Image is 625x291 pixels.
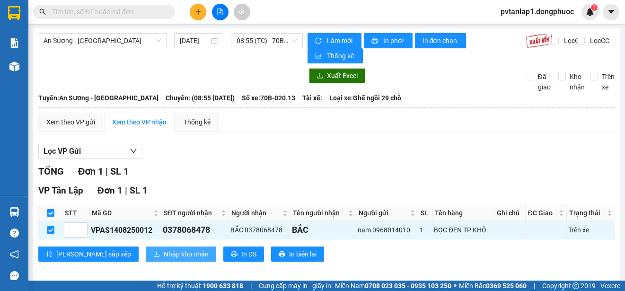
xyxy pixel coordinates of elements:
[234,4,250,20] button: aim
[308,48,363,63] button: bar-chartThống kê
[358,225,416,235] div: nam 0968014010
[89,221,161,239] td: VPAS1408250012
[44,145,81,157] span: Lọc VP Gửi
[202,282,243,290] strong: 1900 633 818
[279,251,285,258] span: printer
[161,221,229,239] td: 0378068478
[434,225,493,235] div: BỌC ĐEN TP KHÔ
[327,51,355,61] span: Thống kê
[75,28,130,40] span: 01 Võ Văn Truyện, KP.1, Phường 2
[526,33,553,48] img: 9k=
[38,94,158,102] b: Tuyến: An Sương - [GEOGRAPHIC_DATA]
[566,71,589,92] span: Kho nhận
[528,208,557,218] span: ĐC Giao
[3,69,58,74] span: In ngày:
[62,205,89,221] th: STT
[315,53,323,60] span: bar-chart
[26,51,116,59] span: -----------------------------------------
[302,93,322,103] span: Tài xế:
[415,33,467,48] button: In đơn chọn
[125,185,127,196] span: |
[364,33,413,48] button: printerIn phơi
[591,4,598,11] sup: 1
[365,282,451,290] strong: 0708 023 035 - 0935 103 250
[560,35,585,46] span: Lọc CR
[130,185,148,196] span: SL 1
[212,4,229,20] button: file-add
[38,166,64,177] span: TỔNG
[592,4,596,11] span: 1
[97,185,123,196] span: Đơn 1
[21,69,58,74] span: 06:23:27 [DATE]
[289,249,317,259] span: In biên lai
[38,144,142,159] button: Lọc VP Gửi
[112,117,167,127] div: Xem theo VP nhận
[317,72,323,80] span: download
[3,6,45,47] img: logo
[106,166,108,177] span: |
[607,8,616,16] span: caret-down
[418,205,432,221] th: SL
[454,284,457,288] span: ⚪️
[92,208,151,218] span: Mã GD
[292,223,354,237] div: BẮC
[44,34,161,48] span: An Sương - Tân Biên
[572,282,579,289] span: copyright
[327,71,358,81] span: Xuất Excel
[52,7,164,17] input: Tìm tên, số ĐT hoặc mã đơn
[231,251,238,258] span: printer
[38,247,139,262] button: sort-ascending[PERSON_NAME] sắp xếp
[184,117,211,127] div: Thống kê
[75,42,116,48] span: Hotline: 19001152
[603,4,619,20] button: caret-down
[130,147,137,155] span: down
[293,208,346,218] span: Tên người nhận
[494,205,526,221] th: Ghi chú
[271,247,324,262] button: printerIn biên lai
[586,8,594,16] img: icon-new-feature
[420,225,431,235] div: 1
[46,251,53,258] span: sort-ascending
[10,271,19,280] span: message
[9,62,19,71] img: warehouse-icon
[164,208,219,218] span: SĐT người nhận
[459,281,527,291] span: Miền Bắc
[10,250,19,259] span: notification
[157,281,243,291] span: Hỗ trợ kỹ thuật:
[493,6,581,18] span: pvtanlap1.dongphuoc
[230,225,289,235] div: BẮC 0378068478
[309,68,365,83] button: downloadXuất Excel
[308,33,361,48] button: syncLàm mới
[217,9,223,15] span: file-add
[195,9,202,15] span: plus
[78,166,103,177] span: Đơn 1
[371,37,379,45] span: printer
[9,207,19,217] img: warehouse-icon
[163,223,227,237] div: 0378068478
[432,205,494,221] th: Tên hàng
[9,38,19,48] img: solution-icon
[329,93,401,103] span: Loại xe: Ghế ngồi 29 chỗ
[327,35,354,46] span: Làm mới
[146,247,216,262] button: downloadNhập kho nhận
[242,93,295,103] span: Số xe: 70B-020.13
[568,225,613,235] div: Trên xe
[46,117,95,127] div: Xem theo VP gửi
[180,35,209,46] input: 14/08/2025
[238,9,245,15] span: aim
[486,282,527,290] strong: 0369 525 060
[315,37,323,45] span: sync
[383,35,405,46] span: In phơi
[166,93,235,103] span: Chuyến: (08:55 [DATE])
[423,35,459,46] span: In đơn chọn
[569,208,605,218] span: Trạng thái
[56,249,131,259] span: [PERSON_NAME] sắp xếp
[223,247,264,262] button: printerIn DS
[39,9,46,15] span: search
[47,60,98,67] span: VPTL1408250001
[75,5,130,13] strong: ĐỒNG PHƯỚC
[8,6,20,20] img: logo-vxr
[91,224,159,236] div: VPAS1408250012
[237,34,297,48] span: 08:55 (TC) - 70B-020.13
[38,185,83,196] span: VP Tân Lập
